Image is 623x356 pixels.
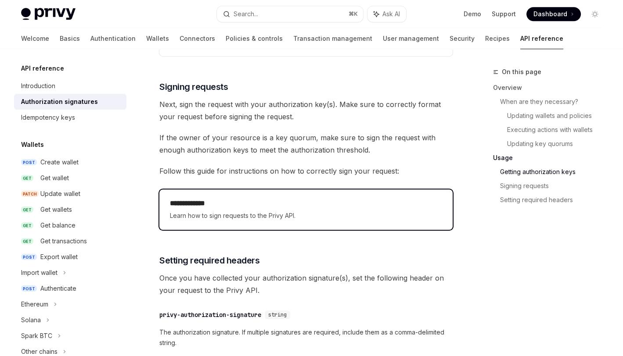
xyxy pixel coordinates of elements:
[40,173,69,183] div: Get wallet
[500,193,609,207] a: Setting required headers
[14,110,126,125] a: Idempotency keys
[40,283,76,294] div: Authenticate
[21,299,48,310] div: Ethereum
[268,311,287,318] span: string
[14,233,126,249] a: GETGet transactions
[40,236,87,246] div: Get transactions
[159,310,261,319] div: privy-authorization-signature
[21,8,76,20] img: light logo
[21,175,33,182] span: GET
[21,139,44,150] h5: Wallets
[21,159,37,166] span: POST
[217,6,363,22] button: Search...⌘K
[21,285,37,292] span: POST
[367,6,406,22] button: Ask AI
[21,267,58,278] div: Import wallet
[90,28,136,49] a: Authentication
[159,272,453,296] span: Once you have collected your authorization signature(s), set the following header on your request...
[40,157,79,167] div: Create wallet
[21,331,52,341] div: Spark BTC
[14,281,126,296] a: POSTAuthenticate
[21,112,75,123] div: Idempotency keys
[146,28,169,49] a: Wallets
[159,165,453,177] span: Follow this guide for instructions on how to correctly sign your request:
[14,249,126,265] a: POSTExport wallet
[507,137,609,151] a: Updating key quorums
[170,210,442,221] span: Learn how to sign requests to the Privy API.
[14,78,126,94] a: Introduction
[450,28,475,49] a: Security
[383,28,439,49] a: User management
[21,315,41,325] div: Solana
[159,189,453,230] a: **** **** ***Learn how to sign requests to the Privy API.
[21,81,55,91] div: Introduction
[493,81,609,95] a: Overview
[21,191,39,197] span: PATCH
[21,28,49,49] a: Welcome
[507,123,609,137] a: Executing actions with wallets
[526,7,581,21] a: Dashboard
[40,220,76,231] div: Get balance
[159,132,453,156] span: If the owner of your resource is a key quorum, make sure to sign the request with enough authoriz...
[14,94,126,110] a: Authorization signatures
[588,7,602,21] button: Toggle dark mode
[159,81,228,93] span: Signing requests
[21,222,33,229] span: GET
[21,238,33,245] span: GET
[492,10,516,18] a: Support
[14,154,126,170] a: POSTCreate wallet
[226,28,283,49] a: Policies & controls
[520,28,563,49] a: API reference
[180,28,215,49] a: Connectors
[502,67,541,77] span: On this page
[159,254,259,267] span: Setting required headers
[14,202,126,217] a: GETGet wallets
[60,28,80,49] a: Basics
[40,189,80,199] div: Update wallet
[21,254,37,260] span: POST
[40,252,78,262] div: Export wallet
[14,170,126,186] a: GETGet wallet
[159,98,453,123] span: Next, sign the request with your authorization key(s). Make sure to correctly format your request...
[21,63,64,74] h5: API reference
[21,206,33,213] span: GET
[14,217,126,233] a: GETGet balance
[464,10,481,18] a: Demo
[21,96,98,107] div: Authorization signatures
[500,165,609,179] a: Getting authorization keys
[234,9,258,19] div: Search...
[500,179,609,193] a: Signing requests
[533,10,567,18] span: Dashboard
[159,327,453,348] span: The authorization signature. If multiple signatures are required, include them as a comma-delimit...
[507,109,609,123] a: Updating wallets and policies
[485,28,510,49] a: Recipes
[493,151,609,165] a: Usage
[293,28,372,49] a: Transaction management
[349,11,358,18] span: ⌘ K
[14,186,126,202] a: PATCHUpdate wallet
[40,204,72,215] div: Get wallets
[500,95,609,109] a: When are they necessary?
[382,10,400,18] span: Ask AI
